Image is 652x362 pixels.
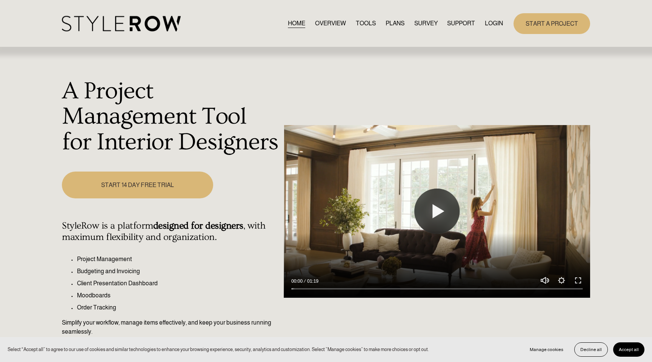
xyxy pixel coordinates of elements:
p: Project Management [77,255,280,264]
p: Order Tracking [77,303,280,312]
p: Budgeting and Invoicing [77,267,280,276]
span: SUPPORT [447,19,475,28]
div: Duration [304,277,320,285]
a: folder dropdown [447,19,475,29]
p: Client Presentation Dashboard [77,279,280,288]
input: Seek [291,286,583,291]
a: PLANS [386,19,404,29]
img: StyleRow [62,16,181,31]
p: Select “Accept all” to agree to our use of cookies and similar technologies to enhance your brows... [8,346,429,353]
p: Simplify your workflow, manage items effectively, and keep your business running seamlessly. [62,318,280,336]
h4: StyleRow is a platform , with maximum flexibility and organization. [62,220,280,243]
a: OVERVIEW [315,19,346,29]
a: TOOLS [356,19,376,29]
a: START 14 DAY FREE TRIAL [62,172,213,198]
span: Accept all [619,347,639,352]
button: Manage cookies [524,342,569,357]
h1: A Project Management Tool for Interior Designers [62,79,280,155]
a: START A PROJECT [514,13,590,34]
strong: designed for designers [153,220,243,231]
button: Accept all [613,342,644,357]
a: HOME [288,19,305,29]
button: Decline all [574,342,608,357]
p: Moodboards [77,291,280,300]
span: Decline all [580,347,602,352]
a: SURVEY [414,19,438,29]
button: Play [414,189,460,234]
span: Manage cookies [530,347,563,352]
div: Current time [291,277,304,285]
a: LOGIN [485,19,503,29]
